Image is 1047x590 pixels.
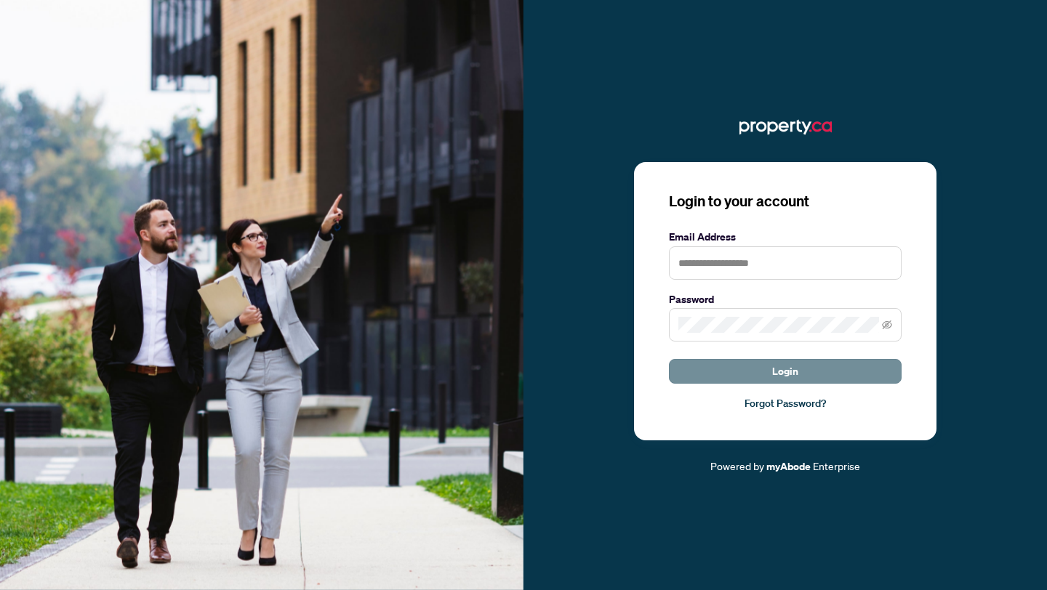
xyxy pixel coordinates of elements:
[669,359,902,384] button: Login
[772,360,798,383] span: Login
[669,395,902,411] a: Forgot Password?
[669,291,902,307] label: Password
[669,229,902,245] label: Email Address
[813,459,860,472] span: Enterprise
[669,191,902,211] h3: Login to your account
[739,116,832,139] img: ma-logo
[710,459,764,472] span: Powered by
[882,320,892,330] span: eye-invisible
[766,458,811,474] a: myAbode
